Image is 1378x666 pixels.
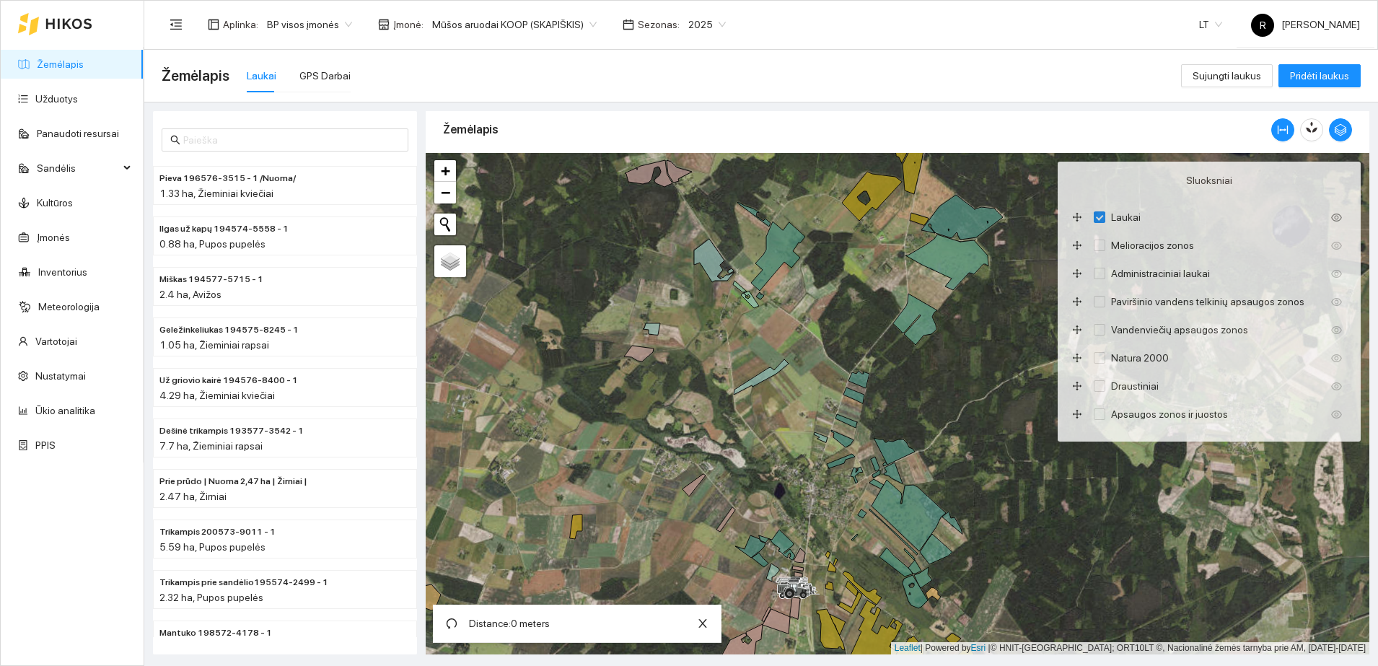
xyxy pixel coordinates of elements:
span: LT [1199,14,1222,35]
span: eye [1331,381,1342,392]
div: GPS Darbai [299,68,351,84]
span: drag [1072,297,1089,307]
span: Sezonas : [638,17,680,32]
span: 2.32 ha, Pupos pupelės [159,592,263,603]
span: Melioracijos zonos [1105,237,1200,253]
div: | Powered by © HNIT-[GEOGRAPHIC_DATA]; ORT10LT ©, Nacionalinė žemės tarnyba prie AM, [DATE]-[DATE] [891,642,1369,654]
span: drag [1072,353,1089,363]
span: 1.33 ha, Žieminiai kviečiai [159,188,273,199]
span: eye [1331,240,1342,251]
span: Sluoksniai [1186,172,1232,188]
span: Sandėlis [37,154,119,183]
span: eye [1331,325,1342,336]
a: Esri [971,643,986,653]
button: Sujungti laukus [1181,64,1273,87]
span: Dešinė trikampis 193577-3542 - 1 [159,424,304,438]
button: close [691,612,714,635]
span: Prie prūdo | Nuoma 2,47 ha | Žirniai | [159,475,307,488]
span: [PERSON_NAME] [1251,19,1360,30]
span: menu-fold [170,18,183,31]
input: Paieška [183,132,400,148]
span: drag [1072,325,1089,335]
span: Paviršinio vandens telkinių apsaugos zonos [1105,294,1310,310]
span: calendar [623,19,634,30]
div: Žemėlapis [443,109,1271,150]
button: Pridėti laukus [1278,64,1361,87]
span: drag [1072,240,1089,250]
span: eye [1331,353,1342,364]
button: Initiate a new search [434,214,456,235]
button: undo [440,612,463,635]
span: | [988,643,991,653]
span: column-width [1272,124,1294,136]
span: shop [378,19,390,30]
a: Zoom in [434,160,456,182]
span: eye [1331,212,1342,223]
span: Trikampis prie sandėlio195574-2499 - 1 [159,576,328,590]
span: drag [1072,212,1089,222]
span: 0.88 ha, Pupos pupelės [159,238,265,250]
span: drag [1072,409,1089,419]
span: eye [1331,409,1342,420]
a: Užduotys [35,93,78,105]
span: 2.4 ha, Avižos [159,289,221,300]
a: Panaudoti resursai [37,128,119,139]
span: 1.05 ha, Žieminiai rapsai [159,339,269,351]
span: Pieva 196576-3515 - 1 /Nuoma/ [159,172,296,185]
span: layout [208,19,219,30]
span: Administraciniai laukai [1105,266,1216,281]
span: 5.59 ha, Pupos pupelės [159,541,265,553]
div: Laukai [247,68,276,84]
span: Mūšos aruodai KOOP (SKAPIŠKIS) [432,14,597,35]
span: eye [1331,297,1342,307]
span: 2.47 ha, Žirniai [159,491,227,502]
span: Ilgas už kapų 194574-5558 - 1 [159,222,289,236]
span: Įmonė : [393,17,424,32]
a: Leaflet [895,643,921,653]
span: Apsaugos zonos ir juostos [1105,406,1234,422]
span: 4.29 ha, Žieminiai kviečiai [159,390,275,401]
span: 2025 [688,14,726,35]
button: menu-fold [162,10,190,39]
span: drag [1072,268,1089,279]
span: Miškas 194577-5715 - 1 [159,273,263,286]
a: Inventorius [38,266,87,278]
a: Pridėti laukus [1278,70,1361,82]
span: Distance: 0 meters [469,618,550,629]
span: Pridėti laukus [1290,68,1349,84]
span: close [692,618,714,629]
span: Draustiniai [1105,378,1164,394]
span: search [170,135,180,145]
span: Sujungti laukus [1193,68,1261,84]
span: 7.7 ha, Žieminiai rapsai [159,440,263,452]
span: drag [1072,381,1089,391]
span: − [441,183,450,201]
a: Zoom out [434,182,456,203]
span: Geležinkeliukas 194575-8245 - 1 [159,323,299,337]
button: column-width [1271,118,1294,141]
a: Nustatymai [35,370,86,382]
span: eye [1331,268,1342,279]
a: Layers [434,245,466,277]
span: Trikampis 200573-9011 - 1 [159,525,276,539]
span: Aplinka : [223,17,258,32]
span: Laukai [1105,209,1146,225]
span: Už griovio kairė 194576-8400 - 1 [159,374,298,387]
a: Žemėlapis [37,58,84,70]
span: BP visos įmonės [267,14,352,35]
a: Kultūros [37,197,73,209]
span: Žemėlapis [162,64,229,87]
a: Ūkio analitika [35,405,95,416]
span: + [441,162,450,180]
a: Meteorologija [38,301,100,312]
span: Vandenviečių apsaugos zonos [1105,322,1254,338]
span: undo [441,618,462,629]
a: Vartotojai [35,336,77,347]
span: R [1260,14,1266,37]
span: Mantuko 198572-4178 - 1 [159,626,272,640]
a: Sujungti laukus [1181,70,1273,82]
a: Įmonės [37,232,70,243]
span: Natura 2000 [1105,350,1175,366]
a: PPIS [35,439,56,451]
